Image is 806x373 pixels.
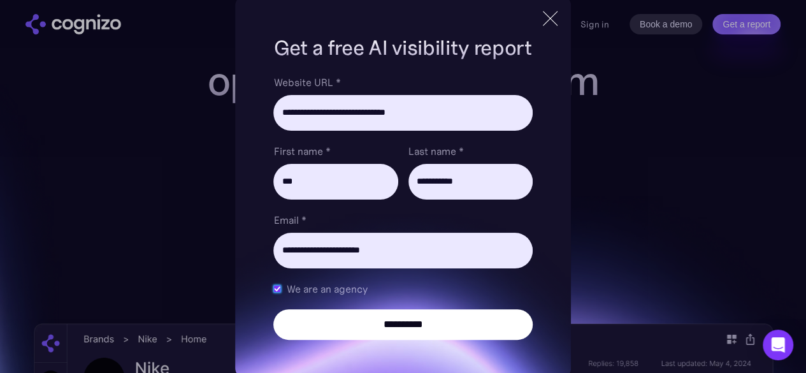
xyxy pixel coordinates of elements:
label: Last name * [408,143,533,159]
span: We are an agency [286,281,367,296]
form: Brand Report Form [273,75,532,340]
h1: Get a free AI visibility report [273,34,532,62]
label: Website URL * [273,75,532,90]
label: First name * [273,143,398,159]
label: Email * [273,212,532,228]
div: Open Intercom Messenger [763,330,793,360]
